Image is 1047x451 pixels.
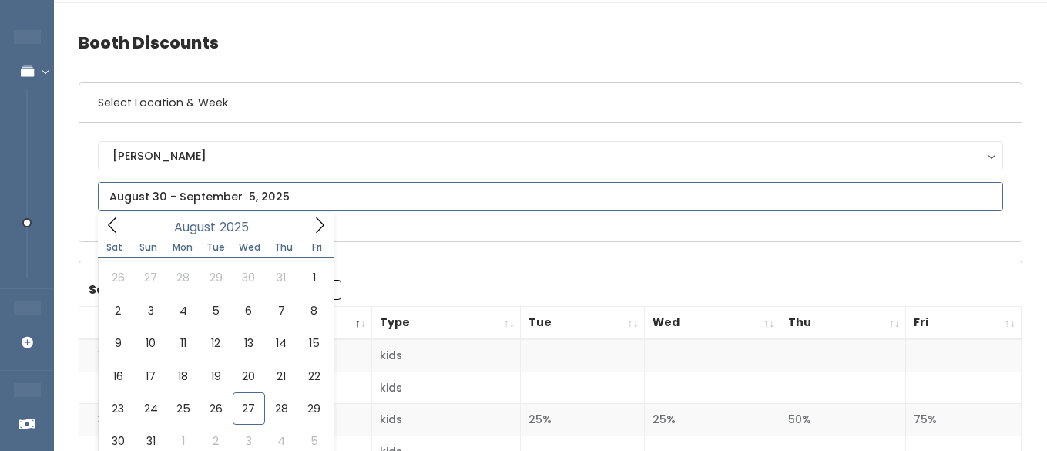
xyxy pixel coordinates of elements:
span: August 1, 2025 [297,261,330,294]
span: August 27, 2025 [233,392,265,425]
input: Year [216,217,262,237]
td: 25% [520,404,644,436]
td: 75% [906,404,1022,436]
th: Type: activate to sort column ascending [372,307,521,340]
th: Tue: activate to sort column ascending [520,307,644,340]
td: 3 [79,404,372,436]
span: August 4, 2025 [167,294,200,327]
td: kids [372,339,521,372]
span: August 21, 2025 [265,360,297,392]
span: August 29, 2025 [297,392,330,425]
span: August 26, 2025 [200,392,232,425]
span: August 11, 2025 [167,327,200,359]
span: Sun [132,243,166,252]
th: Fri: activate to sort column ascending [906,307,1022,340]
span: July 29, 2025 [200,261,232,294]
td: kids [372,372,521,404]
span: July 30, 2025 [233,261,265,294]
span: Mon [166,243,200,252]
h4: Booth Discounts [79,22,1022,64]
span: Thu [267,243,300,252]
span: August 10, 2025 [134,327,166,359]
span: August 5, 2025 [200,294,232,327]
span: Fri [300,243,334,252]
th: Wed: activate to sort column ascending [644,307,780,340]
span: August 7, 2025 [265,294,297,327]
span: August 28, 2025 [265,392,297,425]
span: August 25, 2025 [167,392,200,425]
th: Thu: activate to sort column ascending [780,307,906,340]
span: August 16, 2025 [102,360,134,392]
input: August 30 - September 5, 2025 [98,182,1003,211]
h6: Select Location & Week [79,83,1022,123]
span: July 26, 2025 [102,261,134,294]
span: August 2, 2025 [102,294,134,327]
td: 1 [79,339,372,372]
span: July 28, 2025 [167,261,200,294]
span: August 17, 2025 [134,360,166,392]
span: August 20, 2025 [233,360,265,392]
span: August 6, 2025 [233,294,265,327]
span: August 23, 2025 [102,392,134,425]
th: Booth Number: activate to sort column descending [79,307,372,340]
span: Tue [199,243,233,252]
span: August 14, 2025 [265,327,297,359]
span: August 24, 2025 [134,392,166,425]
label: Search: [89,280,341,300]
span: July 27, 2025 [134,261,166,294]
span: August 13, 2025 [233,327,265,359]
button: [PERSON_NAME] [98,141,1003,170]
td: 2 [79,372,372,404]
span: August 18, 2025 [167,360,200,392]
span: August 15, 2025 [297,327,330,359]
td: 25% [644,404,780,436]
span: August 8, 2025 [297,294,330,327]
span: August [174,221,216,234]
td: 50% [780,404,906,436]
span: August 12, 2025 [200,327,232,359]
span: August 22, 2025 [297,360,330,392]
span: Sat [98,243,132,252]
span: August 9, 2025 [102,327,134,359]
td: kids [372,404,521,436]
span: July 31, 2025 [265,261,297,294]
span: August 3, 2025 [134,294,166,327]
div: [PERSON_NAME] [112,147,988,164]
span: August 19, 2025 [200,360,232,392]
span: Wed [233,243,267,252]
